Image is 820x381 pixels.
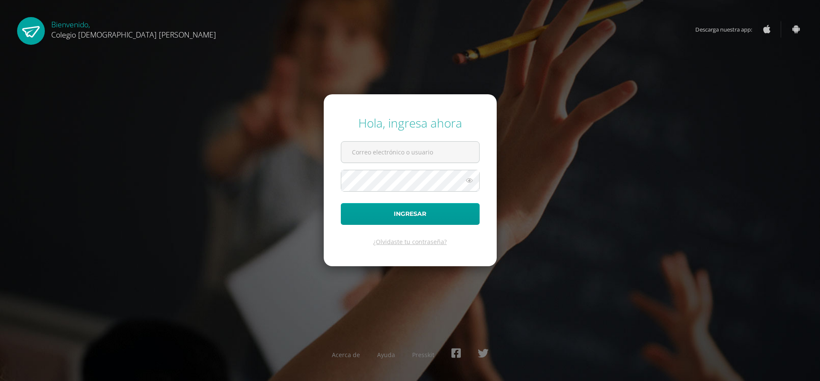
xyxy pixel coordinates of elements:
[51,29,216,40] span: Colegio [DEMOGRAPHIC_DATA] [PERSON_NAME]
[695,21,761,38] span: Descarga nuestra app:
[51,17,216,40] div: Bienvenido,
[341,203,480,225] button: Ingresar
[373,238,447,246] a: ¿Olvidaste tu contraseña?
[341,115,480,131] div: Hola, ingresa ahora
[332,351,360,359] a: Acerca de
[377,351,395,359] a: Ayuda
[341,142,479,163] input: Correo electrónico o usuario
[412,351,434,359] a: Presskit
